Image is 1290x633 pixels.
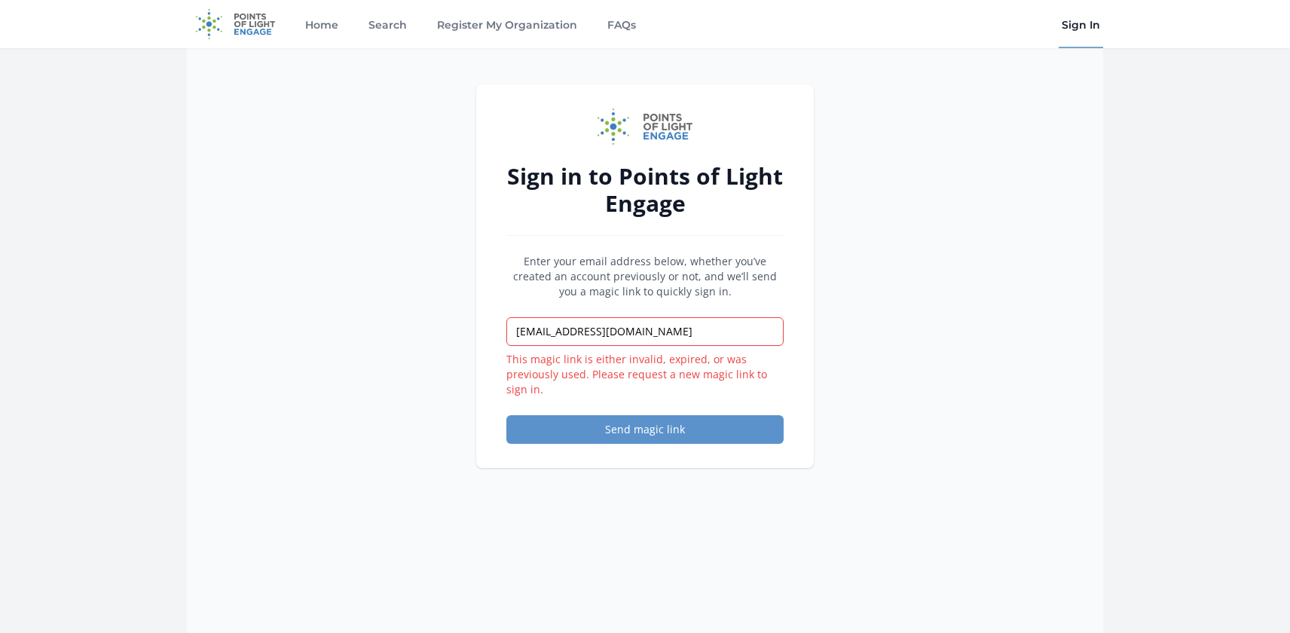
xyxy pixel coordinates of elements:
[598,109,692,145] img: Points of Light Engage logo
[506,163,784,217] h2: Sign in to Points of Light Engage
[506,415,784,444] button: Send magic link
[506,352,784,397] p: This magic link is either invalid, expired, or was previously used. Please request a new magic li...
[506,254,784,299] p: Enter your email address below, whether you’ve created an account previously or not, and we’ll se...
[506,317,784,346] input: Email address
